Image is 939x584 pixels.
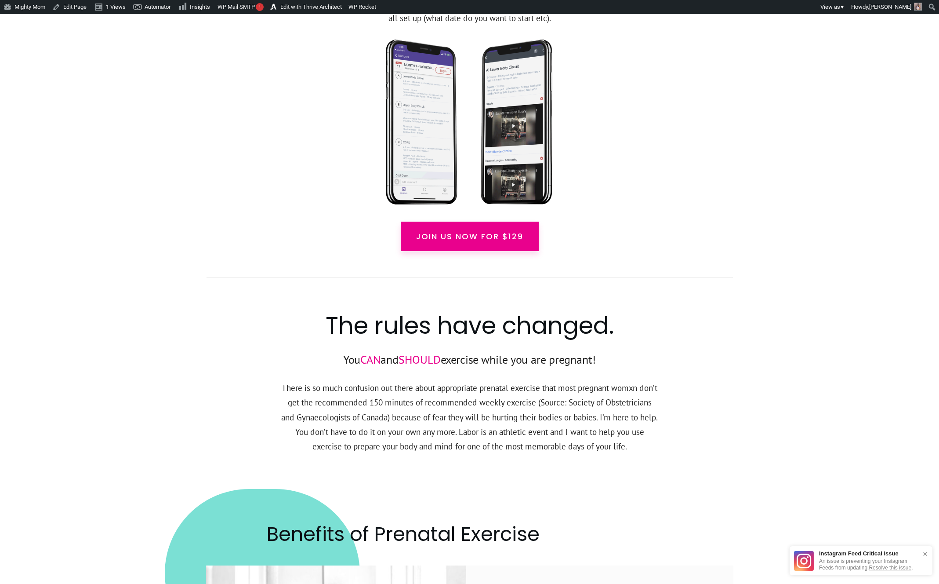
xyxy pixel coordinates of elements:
span: [PERSON_NAME] [869,4,911,10]
span: Insights [190,4,210,10]
img: iphones-truecoach-app [382,36,557,208]
span: SHOULD [399,352,441,367]
a: Join us now for $129 [401,222,539,251]
span: Join us now for $129 [416,230,523,242]
h2: The rules have changed. [207,309,733,349]
h3: Instagram Feed Critical Issue [819,551,918,556]
div: × [918,545,932,562]
p: An issue is preventing your Instagram Feeds from updating. . [819,558,918,571]
p: There is so much confusion out there about appropriate prenatal exercise that most pregnant womxn... [281,381,659,464]
span: ▼ [840,4,845,10]
span: ! [256,3,264,11]
p: You and exercise while you are pregnant! [207,350,733,380]
img: Instagram Feed icon [794,551,814,571]
span: CAN [360,352,381,367]
a: Resolve this issue [869,565,911,571]
h2: Benefits of Prenatal Exercise [267,520,733,548]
